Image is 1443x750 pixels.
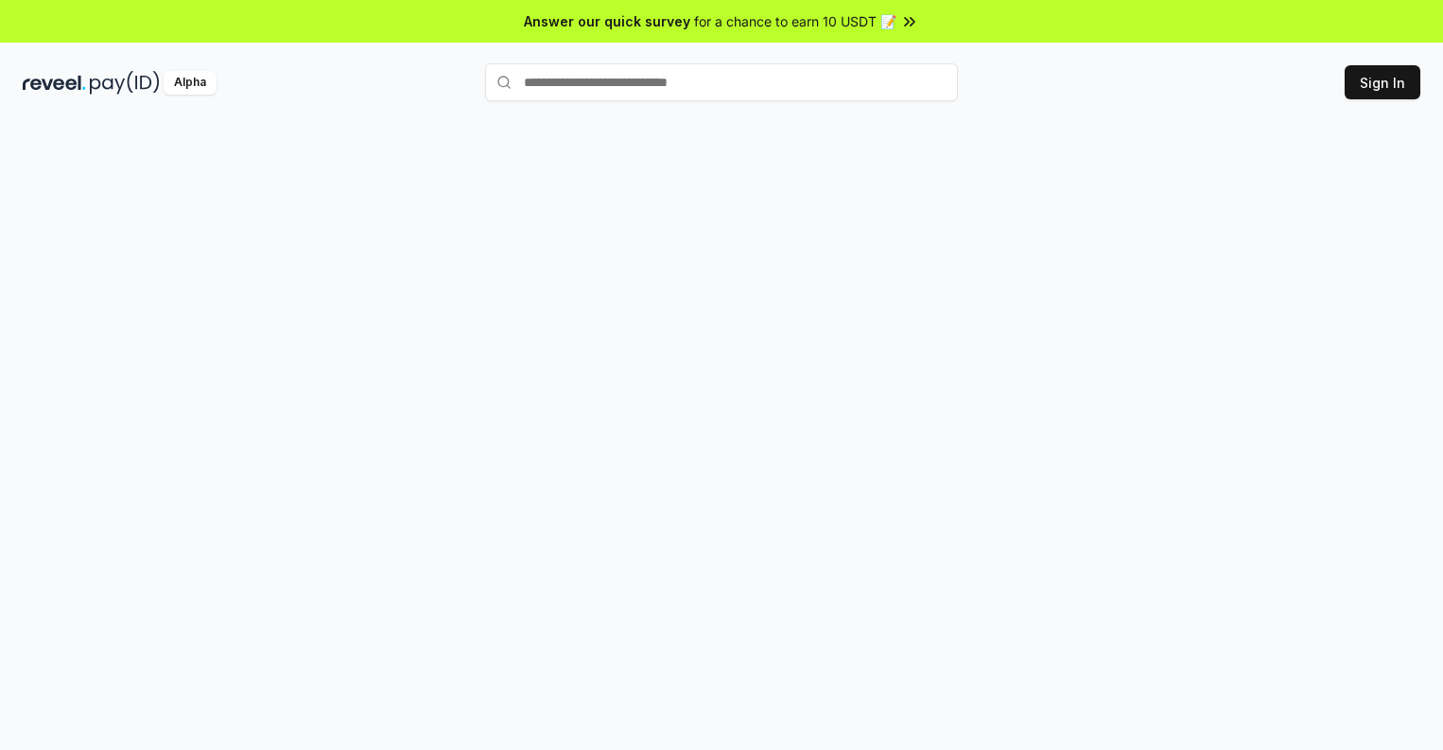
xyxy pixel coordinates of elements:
[90,71,160,95] img: pay_id
[23,71,86,95] img: reveel_dark
[524,11,690,31] span: Answer our quick survey
[164,71,217,95] div: Alpha
[694,11,896,31] span: for a chance to earn 10 USDT 📝
[1345,65,1420,99] button: Sign In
